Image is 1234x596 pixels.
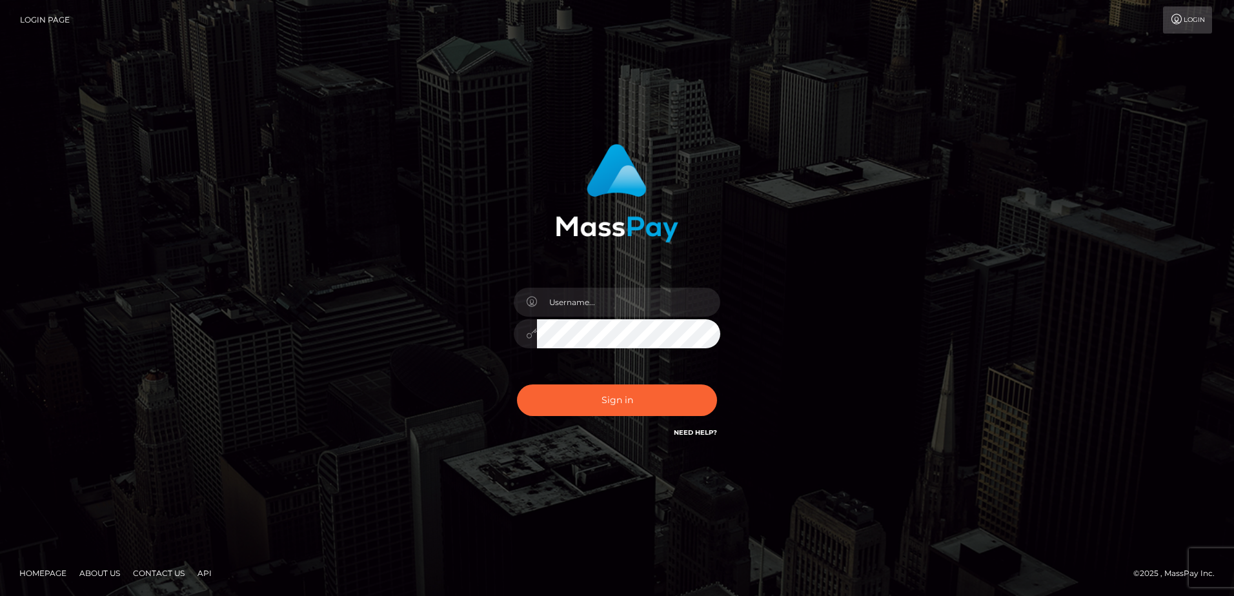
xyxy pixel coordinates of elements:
input: Username... [537,288,720,317]
a: Login Page [20,6,70,34]
div: © 2025 , MassPay Inc. [1133,566,1224,581]
a: Login [1163,6,1212,34]
a: Homepage [14,563,72,583]
button: Sign in [517,384,717,416]
a: About Us [74,563,125,583]
a: Contact Us [128,563,190,583]
img: MassPay Login [556,144,678,243]
a: Need Help? [674,428,717,437]
a: API [192,563,217,583]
